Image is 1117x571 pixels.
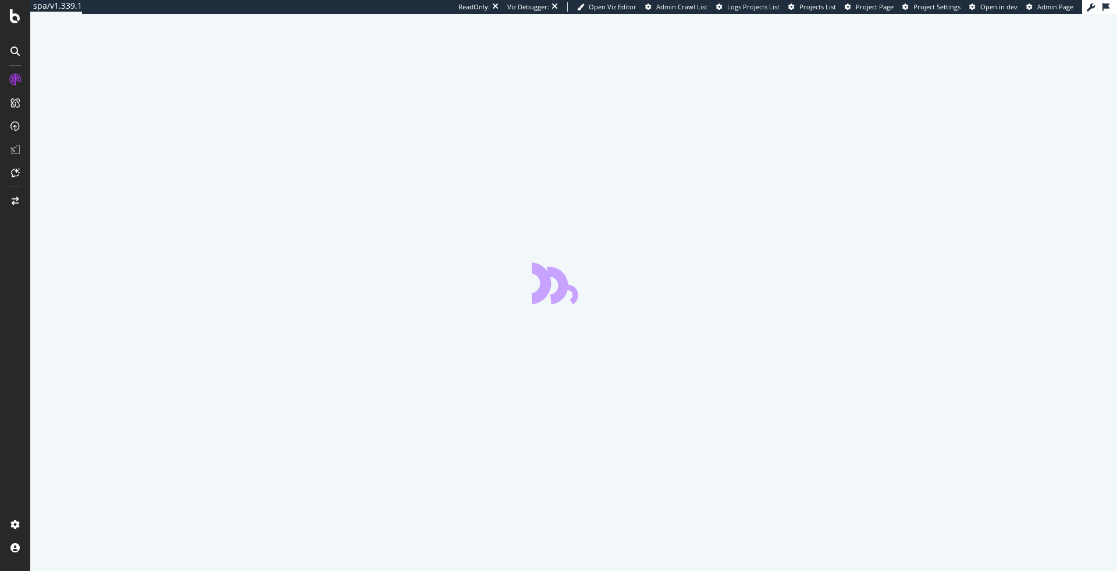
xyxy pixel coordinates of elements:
a: Open Viz Editor [577,2,636,12]
div: Viz Debugger: [507,2,549,12]
span: Project Settings [913,2,961,11]
a: Admin Page [1026,2,1073,12]
a: Projects List [788,2,836,12]
span: Open in dev [980,2,1018,11]
span: Open Viz Editor [589,2,636,11]
span: Projects List [799,2,836,11]
a: Admin Crawl List [645,2,707,12]
span: Admin Crawl List [656,2,707,11]
a: Project Settings [902,2,961,12]
a: Open in dev [969,2,1018,12]
div: animation [532,262,616,304]
a: Logs Projects List [716,2,780,12]
a: Project Page [845,2,894,12]
span: Logs Projects List [727,2,780,11]
span: Project Page [856,2,894,11]
span: Admin Page [1037,2,1073,11]
div: ReadOnly: [458,2,490,12]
